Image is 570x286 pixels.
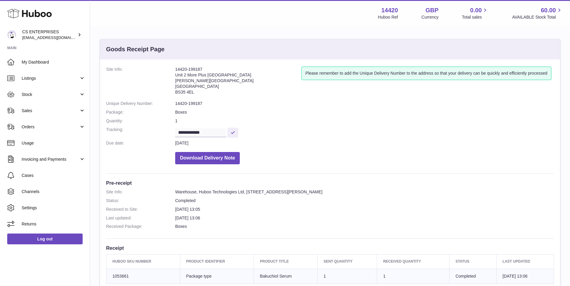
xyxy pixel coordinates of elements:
dd: 14420-199187 [175,101,554,106]
th: Last updated [496,255,554,269]
span: 60.00 [541,6,556,14]
h3: Goods Receipt Page [106,45,165,53]
a: Log out [7,234,83,244]
dt: Quantity: [106,118,175,124]
dt: Status: [106,198,175,204]
dd: Boxes [175,224,554,229]
dt: Due date: [106,140,175,146]
address: 14420-199187 Unit 2 More Plus [GEOGRAPHIC_DATA] [PERSON_NAME][GEOGRAPHIC_DATA] [GEOGRAPHIC_DATA] ... [175,67,301,98]
th: Product Identifier [180,255,254,269]
td: 1 [317,269,377,284]
dt: Received Package: [106,224,175,229]
span: Total sales [462,14,489,20]
strong: GBP [425,6,438,14]
span: My Dashboard [22,59,85,65]
span: Returns [22,221,85,227]
dd: [DATE] 13:06 [175,215,554,221]
h3: Receipt [106,245,554,251]
td: Bakuchiol Serum [254,269,318,284]
dt: Unique Delivery Number: [106,101,175,106]
dt: Last updated: [106,215,175,221]
a: 0.00 Total sales [462,6,489,20]
dd: Warehouse, Huboo Technologies Ltd, [STREET_ADDRESS][PERSON_NAME] [175,189,554,195]
h3: Pre-receipt [106,180,554,186]
span: Orders [22,124,79,130]
div: Huboo Ref [378,14,398,20]
span: Listings [22,76,79,81]
dt: Received to Site: [106,207,175,212]
span: Usage [22,140,85,146]
dd: Completed [175,198,554,204]
span: Channels [22,189,85,195]
strong: 14420 [381,6,398,14]
td: Package type [180,269,254,284]
div: Currency [422,14,439,20]
span: Stock [22,92,79,97]
span: Invoicing and Payments [22,156,79,162]
th: Status [449,255,496,269]
a: 60.00 AVAILABLE Stock Total [512,6,563,20]
dd: [DATE] [175,140,554,146]
td: 1053661 [106,269,180,284]
th: Product title [254,255,318,269]
td: [DATE] 13:06 [496,269,554,284]
dt: Site Info: [106,67,175,98]
dd: [DATE] 13:05 [175,207,554,212]
span: AVAILABLE Stock Total [512,14,563,20]
img: internalAdmin-14420@internal.huboo.com [7,30,16,39]
td: Completed [449,269,496,284]
th: Sent Quantity [317,255,377,269]
dd: 1 [175,118,554,124]
span: [EMAIL_ADDRESS][DOMAIN_NAME] [22,35,88,40]
div: Please remember to add the Unique Delivery Number to the address so that your delivery can be qui... [301,67,551,80]
span: 0.00 [470,6,482,14]
span: Cases [22,173,85,178]
dt: Site Info: [106,189,175,195]
dt: Package: [106,109,175,115]
th: Huboo SKU Number [106,255,180,269]
th: Received Quantity [377,255,450,269]
button: Download Delivery Note [175,152,240,164]
div: CS ENTERPRISES [22,29,76,40]
span: Settings [22,205,85,211]
span: Sales [22,108,79,114]
td: 1 [377,269,450,284]
dd: Boxes [175,109,554,115]
dt: Tracking: [106,127,175,137]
